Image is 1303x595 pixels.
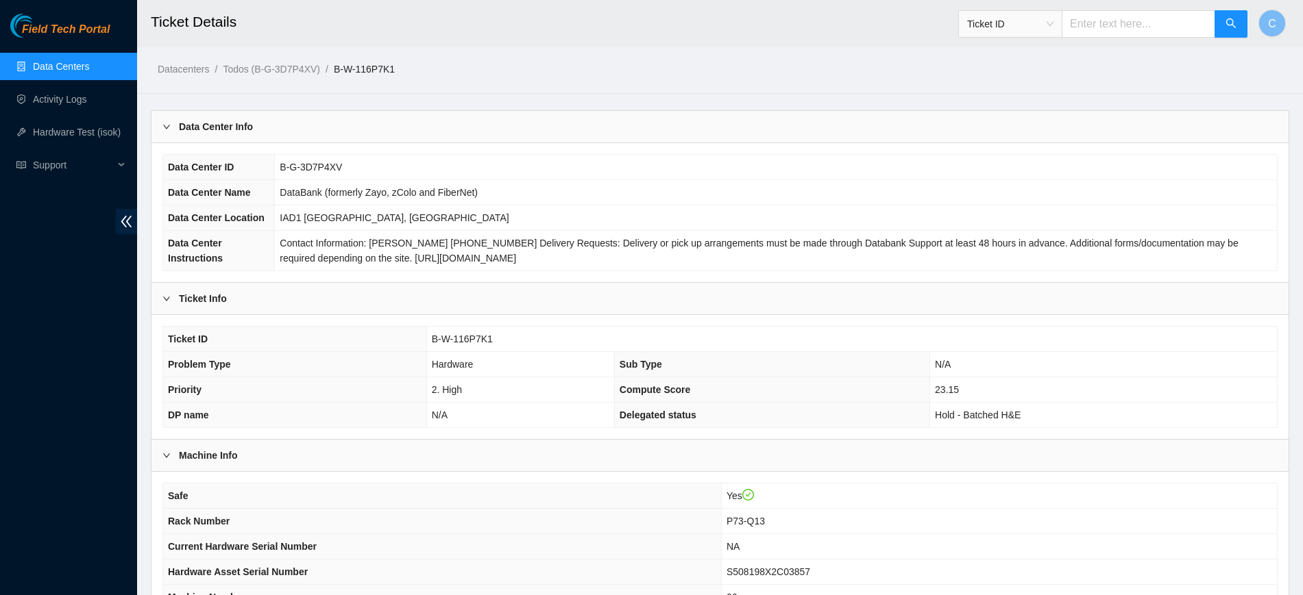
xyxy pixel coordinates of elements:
[742,489,755,501] span: check-circle
[1258,10,1286,37] button: C
[620,384,690,395] span: Compute Score
[151,440,1289,471] div: Machine Info
[168,409,209,420] span: DP name
[1226,18,1237,31] span: search
[33,94,87,105] a: Activity Logs
[280,187,478,198] span: DataBank (formerly Zayo, zColo and FiberNet)
[280,212,509,223] span: IAD1 [GEOGRAPHIC_DATA], [GEOGRAPHIC_DATA]
[151,111,1289,142] div: Data Center Info
[1215,10,1247,38] button: search
[432,359,474,370] span: Hardware
[168,187,251,198] span: Data Center Name
[22,23,110,36] span: Field Tech Portal
[334,64,395,75] a: B-W-116P7K1
[162,451,171,459] span: right
[620,409,696,420] span: Delegated status
[151,283,1289,314] div: Ticket Info
[280,162,342,173] span: B-G-3D7P4XV
[168,541,317,552] span: Current Hardware Serial Number
[179,119,253,134] b: Data Center Info
[620,359,662,370] span: Sub Type
[727,490,754,501] span: Yes
[168,359,231,370] span: Problem Type
[162,123,171,131] span: right
[168,333,208,344] span: Ticket ID
[16,160,26,170] span: read
[168,566,308,577] span: Hardware Asset Serial Number
[168,162,234,173] span: Data Center ID
[33,61,89,72] a: Data Centers
[33,127,121,138] a: Hardware Test (isok)
[935,409,1021,420] span: Hold - Batched H&E
[727,566,810,577] span: S508198X2C03857
[432,409,448,420] span: N/A
[162,294,171,303] span: right
[223,64,320,75] a: Todos (B-G-3D7P4XV)
[168,516,230,527] span: Rack Number
[727,541,740,552] span: NA
[179,448,238,463] b: Machine Info
[168,384,202,395] span: Priority
[727,516,765,527] span: P73-Q13
[215,64,217,75] span: /
[967,14,1054,34] span: Ticket ID
[179,291,227,306] b: Ticket Info
[168,212,265,223] span: Data Center Location
[168,238,223,264] span: Data Center Instructions
[1268,15,1276,32] span: C
[326,64,328,75] span: /
[935,384,959,395] span: 23.15
[280,238,1238,264] span: Contact Information: [PERSON_NAME] [PHONE_NUMBER] Delivery Requests: Delivery or pick up arrangem...
[33,151,114,179] span: Support
[116,209,137,234] span: double-left
[10,25,110,42] a: Akamai TechnologiesField Tech Portal
[432,333,493,344] span: B-W-116P7K1
[1062,10,1215,38] input: Enter text here...
[168,490,188,501] span: Safe
[10,14,69,38] img: Akamai Technologies
[158,64,209,75] a: Datacenters
[432,384,462,395] span: 2. High
[935,359,951,370] span: N/A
